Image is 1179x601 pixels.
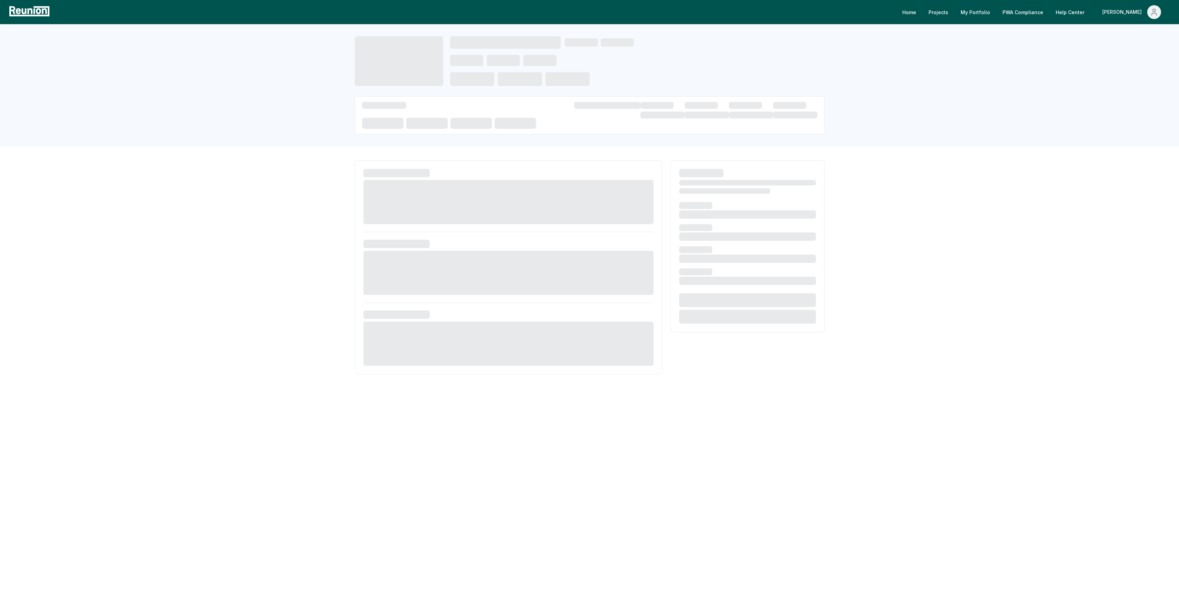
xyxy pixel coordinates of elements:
nav: Main [897,5,1172,19]
a: Help Center [1050,5,1090,19]
a: Home [897,5,922,19]
a: Projects [923,5,954,19]
a: PWA Compliance [997,5,1049,19]
a: My Portfolio [955,5,996,19]
div: [PERSON_NAME] [1102,5,1144,19]
button: [PERSON_NAME] [1097,5,1167,19]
